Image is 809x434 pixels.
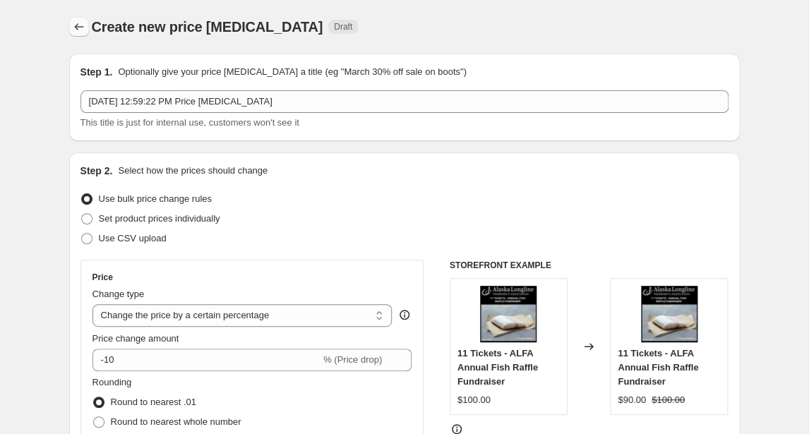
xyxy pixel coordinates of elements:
[118,164,268,178] p: Select how the prices should change
[641,286,697,342] img: OnlineSales11Tickets2021ALFARaffle_80x.png
[80,90,729,113] input: 30% off holiday sale
[618,393,646,407] div: $90.00
[80,117,299,128] span: This title is just for internal use, customers won't see it
[111,416,241,427] span: Round to nearest whole number
[457,348,538,387] span: 11 Tickets - ALFA Annual Fish Raffle Fundraiser
[99,193,212,204] span: Use bulk price change rules
[480,286,537,342] img: OnlineSales11Tickets2021ALFARaffle_80x.png
[92,333,179,344] span: Price change amount
[323,354,382,365] span: % (Price drop)
[397,308,412,322] div: help
[334,21,352,32] span: Draft
[69,17,89,37] button: Price change jobs
[80,164,113,178] h2: Step 2.
[92,289,145,299] span: Change type
[111,397,196,407] span: Round to nearest .01
[618,348,698,387] span: 11 Tickets - ALFA Annual Fish Raffle Fundraiser
[92,19,323,35] span: Create new price [MEDICAL_DATA]
[99,213,220,224] span: Set product prices individually
[450,260,729,271] h6: STOREFRONT EXAMPLE
[457,393,491,407] div: $100.00
[80,65,113,79] h2: Step 1.
[92,349,320,371] input: -15
[92,377,132,387] span: Rounding
[652,393,685,407] strike: $100.00
[92,272,113,283] h3: Price
[99,233,167,243] span: Use CSV upload
[118,65,466,79] p: Optionally give your price [MEDICAL_DATA] a title (eg "March 30% off sale on boots")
